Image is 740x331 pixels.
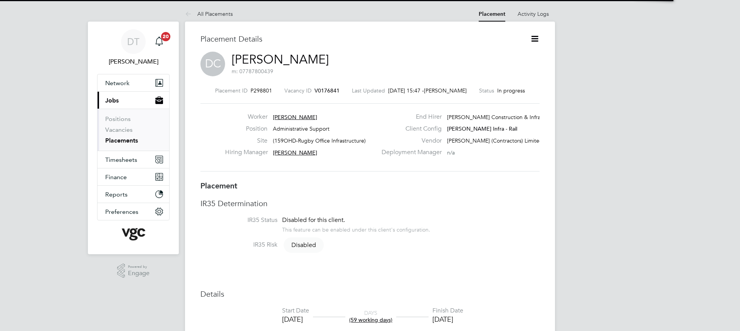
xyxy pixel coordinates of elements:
label: Position [225,125,267,133]
span: (159OHD-Rugby Office Infrastructure) [273,137,366,144]
span: Finance [105,173,127,181]
label: Vacancy ID [284,87,311,94]
button: Preferences [98,203,169,220]
span: (59 working days) [349,316,392,323]
label: Worker [225,113,267,121]
button: Network [98,74,169,91]
button: Jobs [98,92,169,109]
label: IR35 Status [200,216,277,224]
nav: Main navigation [88,22,179,254]
span: [PERSON_NAME] [273,149,317,156]
h3: Placement Details [200,34,518,44]
button: Finance [98,168,169,185]
span: Preferences [105,208,138,215]
a: Go to home page [97,228,170,240]
h3: IR35 Determination [200,198,540,208]
div: DAYS [345,309,396,323]
a: Activity Logs [518,10,549,17]
a: Vacancies [105,126,133,133]
a: Powered byEngage [117,264,150,278]
span: Disabled for this client. [282,216,345,224]
span: In progress [497,87,525,94]
label: Status [479,87,494,94]
div: [DATE] [282,315,309,324]
span: [PERSON_NAME] (Contractors) Limited [447,137,543,144]
a: [PERSON_NAME] [232,52,329,67]
span: n/a [447,149,455,156]
span: Timesheets [105,156,137,163]
span: [PERSON_NAME] [424,87,467,94]
span: DC [200,52,225,76]
span: Disabled [284,237,324,253]
button: Timesheets [98,151,169,168]
span: [PERSON_NAME] Construction & Infrast… [447,114,550,121]
a: DT[PERSON_NAME] [97,29,170,66]
span: P298801 [251,87,272,94]
span: Reports [105,191,128,198]
span: [DATE] 15:47 - [388,87,424,94]
label: Client Config [377,125,442,133]
span: Engage [128,270,150,277]
label: Deployment Manager [377,148,442,156]
span: Administrative Support [273,125,330,132]
span: V0176841 [314,87,340,94]
label: IR35 Risk [200,241,277,249]
span: DT [127,37,140,47]
div: Finish Date [432,307,463,315]
span: Network [105,79,129,87]
b: Placement [200,181,237,190]
button: Reports [98,186,169,203]
span: Daniel Templeton [97,57,170,66]
span: m: 07787800439 [232,68,273,75]
div: This feature can be enabled under this client's configuration. [282,224,430,233]
div: [DATE] [432,315,463,324]
label: Site [225,137,267,145]
span: Powered by [128,264,150,270]
h3: Details [200,289,540,299]
label: Hiring Manager [225,148,267,156]
a: All Placements [185,10,233,17]
label: Vendor [377,137,442,145]
div: Jobs [98,109,169,151]
label: Last Updated [352,87,385,94]
div: Start Date [282,307,309,315]
a: Placements [105,137,138,144]
a: Placement [479,11,505,17]
label: End Hirer [377,113,442,121]
label: Placement ID [215,87,247,94]
img: vgcgroup-logo-retina.png [122,228,145,240]
span: Jobs [105,97,119,104]
span: [PERSON_NAME] Infra - Rail [447,125,517,132]
span: 20 [161,32,170,41]
span: [PERSON_NAME] [273,114,317,121]
a: Positions [105,115,131,123]
a: 20 [151,29,167,54]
